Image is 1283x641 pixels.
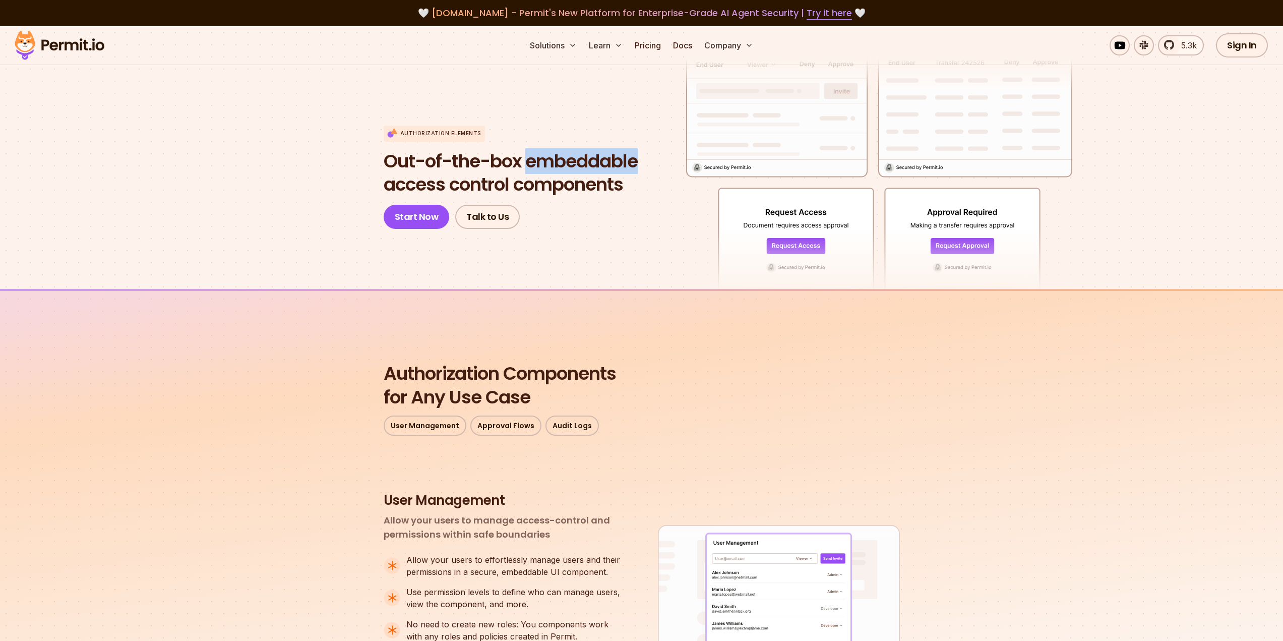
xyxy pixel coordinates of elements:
[406,554,626,578] p: Allow your users to effortlessly manage users and their permissions in a secure, embeddable UI co...
[384,205,450,229] a: Start Now
[384,416,466,436] a: User Management
[545,416,599,436] a: Audit Logs
[384,362,900,386] span: Authorization Components
[400,130,481,137] p: Authorization Elements
[526,35,581,55] button: Solutions
[455,205,520,229] a: Talk to Us
[631,35,665,55] a: Pricing
[384,513,626,542] p: Allow your users to manage access-control and permissions within safe boundaries
[384,150,638,173] span: Out-of-the-box embeddable
[700,35,757,55] button: Company
[470,416,541,436] a: Approval Flows
[1216,33,1268,57] a: Sign In
[1175,39,1197,51] span: 5.3k
[1158,35,1204,55] a: 5.3k
[807,7,852,20] a: Try it here
[384,150,638,197] h1: access control components
[24,6,1259,20] div: 🤍 🤍
[406,586,626,610] p: Use permission levels to define who can manage users, view the component, and more.
[384,492,626,509] h3: User Management
[669,35,696,55] a: Docs
[432,7,852,19] span: [DOMAIN_NAME] - Permit's New Platform for Enterprise-Grade AI Agent Security |
[585,35,627,55] button: Learn
[384,362,900,410] h2: for Any Use Case
[10,28,109,63] img: Permit logo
